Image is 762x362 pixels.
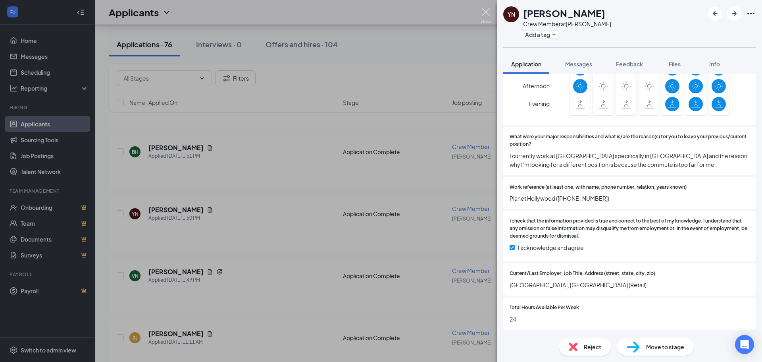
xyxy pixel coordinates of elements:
span: I acknowledge and agree [518,243,584,252]
span: Messages [565,60,592,68]
span: Application [511,60,541,68]
span: Planet Hollywood ([PHONE_NUMBER]) [510,194,749,203]
span: Afternoon [523,79,550,93]
span: 24 [510,315,749,323]
span: Move to stage [646,343,684,351]
div: Open Intercom Messenger [735,335,754,354]
svg: Ellipses [746,9,756,18]
svg: ArrowLeftNew [710,9,720,18]
div: YN [508,10,515,18]
span: Total Hours Available Per Week [510,304,579,312]
span: Evening [529,97,550,111]
h1: [PERSON_NAME] [523,6,605,20]
div: Crew Member at [PERSON_NAME] [523,20,611,28]
svg: ArrowRight [729,9,739,18]
span: Work reference (at least one, with name, phone number, relation, years known) [510,184,687,191]
button: PlusAdd a tag [523,30,558,39]
span: I check that the information provided is true and correct to the best of my knowledge. I understa... [510,217,749,240]
span: Files [669,60,681,68]
span: I currently work at [GEOGRAPHIC_DATA] specifically in [GEOGRAPHIC_DATA] and the reason why I’m lo... [510,151,749,169]
span: [GEOGRAPHIC_DATA], [GEOGRAPHIC_DATA] (Retail) [510,281,749,289]
span: Current/Last Employer, Job Title, Address (street, state, city, zip) [510,270,655,277]
button: ArrowRight [727,6,741,21]
span: Info [709,60,720,68]
svg: Plus [552,32,556,37]
span: Reject [584,343,601,351]
span: Feedback [616,60,643,68]
button: ArrowLeftNew [708,6,722,21]
span: What were your major responsibilities and what is/are the reason(s) for you to leave your previou... [510,133,749,148]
